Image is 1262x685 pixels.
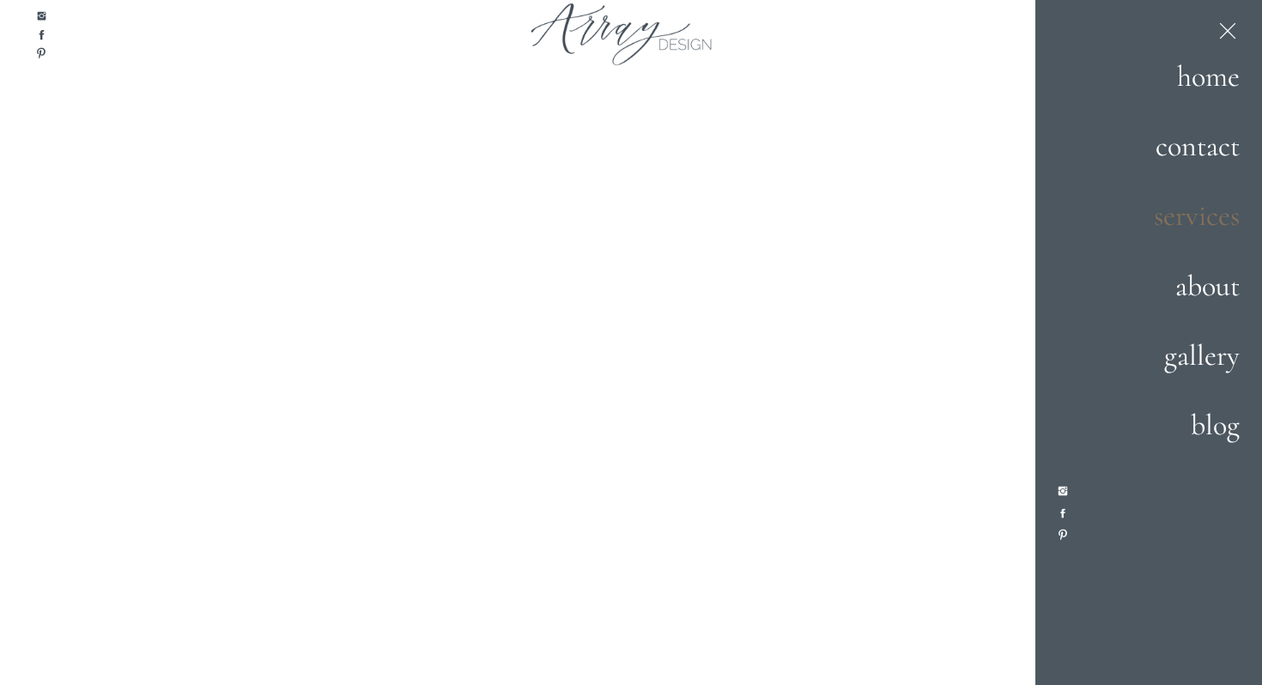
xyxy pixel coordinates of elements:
a: services [1119,194,1240,240]
button: Subscribe [470,52,578,91]
span: Subscribe [488,66,560,76]
h1: Floral Designs For The In Love [603,444,1169,582]
i: Unique [741,444,888,506]
a: contact [1119,124,1240,171]
a: blog [1043,403,1240,450]
a: gallery [1122,334,1240,380]
a: about [1106,264,1240,311]
a: home [1119,55,1240,101]
i: Joyfully [866,506,1018,567]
